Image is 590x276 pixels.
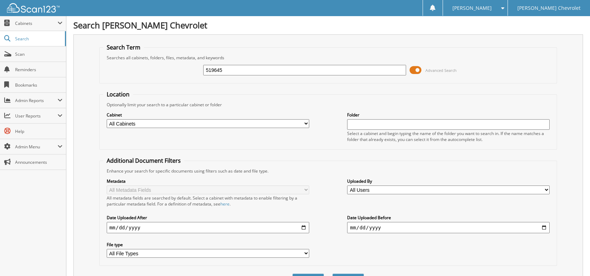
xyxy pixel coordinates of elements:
span: Admin Reports [15,97,58,103]
span: Admin Menu [15,144,58,150]
input: end [347,222,550,233]
div: Optionally limit your search to a particular cabinet or folder [103,102,553,108]
label: File type [107,242,309,248]
label: Date Uploaded Before [347,215,550,221]
span: User Reports [15,113,58,119]
span: [PERSON_NAME] [452,6,492,10]
span: Search [15,36,61,42]
a: here [220,201,230,207]
label: Uploaded By [347,178,550,184]
label: Folder [347,112,550,118]
div: Select a cabinet and begin typing the name of the folder you want to search in. If the name match... [347,130,550,142]
span: Cabinets [15,20,58,26]
legend: Location [103,90,133,98]
legend: Search Term [103,43,144,51]
legend: Additional Document Filters [103,157,184,164]
span: Scan [15,51,62,57]
label: Cabinet [107,112,309,118]
span: Advanced Search [425,68,457,73]
span: Help [15,128,62,134]
label: Date Uploaded After [107,215,309,221]
iframe: Chat Widget [555,242,590,276]
span: Reminders [15,67,62,73]
div: All metadata fields are searched by default. Select a cabinet with metadata to enable filtering b... [107,195,309,207]
div: Searches all cabinets, folders, files, metadata, and keywords [103,55,553,61]
img: scan123-logo-white.svg [7,3,60,13]
h1: Search [PERSON_NAME] Chevrolet [73,19,583,31]
span: Announcements [15,159,62,165]
label: Metadata [107,178,309,184]
input: start [107,222,309,233]
span: [PERSON_NAME] Chevrolet [517,6,581,10]
span: Bookmarks [15,82,62,88]
div: Enhance your search for specific documents using filters such as date and file type. [103,168,553,174]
